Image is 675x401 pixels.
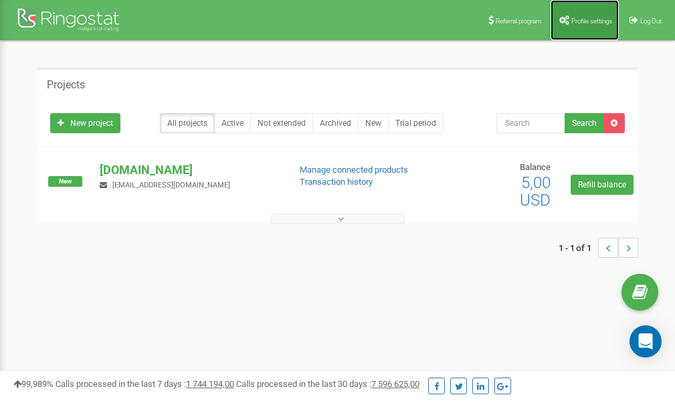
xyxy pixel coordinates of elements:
[559,224,638,271] nav: ...
[186,379,234,389] u: 1 744 194,00
[112,181,230,189] span: [EMAIL_ADDRESS][DOMAIN_NAME]
[565,113,604,133] button: Search
[358,113,389,133] a: New
[520,162,551,172] span: Balance
[47,79,85,91] h5: Projects
[50,113,120,133] a: New project
[236,379,419,389] span: Calls processed in the last 30 days :
[13,379,54,389] span: 99,989%
[371,379,419,389] u: 7 596 625,00
[571,175,634,195] a: Refill balance
[300,165,408,175] a: Manage connected products
[640,17,662,25] span: Log Out
[520,173,551,210] span: 5,00 USD
[160,113,215,133] a: All projects
[496,113,565,133] input: Search
[388,113,444,133] a: Trial period
[571,17,612,25] span: Profile settings
[56,379,234,389] span: Calls processed in the last 7 days :
[48,176,82,187] span: New
[559,238,598,258] span: 1 - 1 of 1
[312,113,359,133] a: Archived
[100,161,278,179] p: [DOMAIN_NAME]
[250,113,313,133] a: Not extended
[214,113,251,133] a: Active
[300,177,373,187] a: Transaction history
[496,17,542,25] span: Referral program
[630,325,662,357] div: Open Intercom Messenger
